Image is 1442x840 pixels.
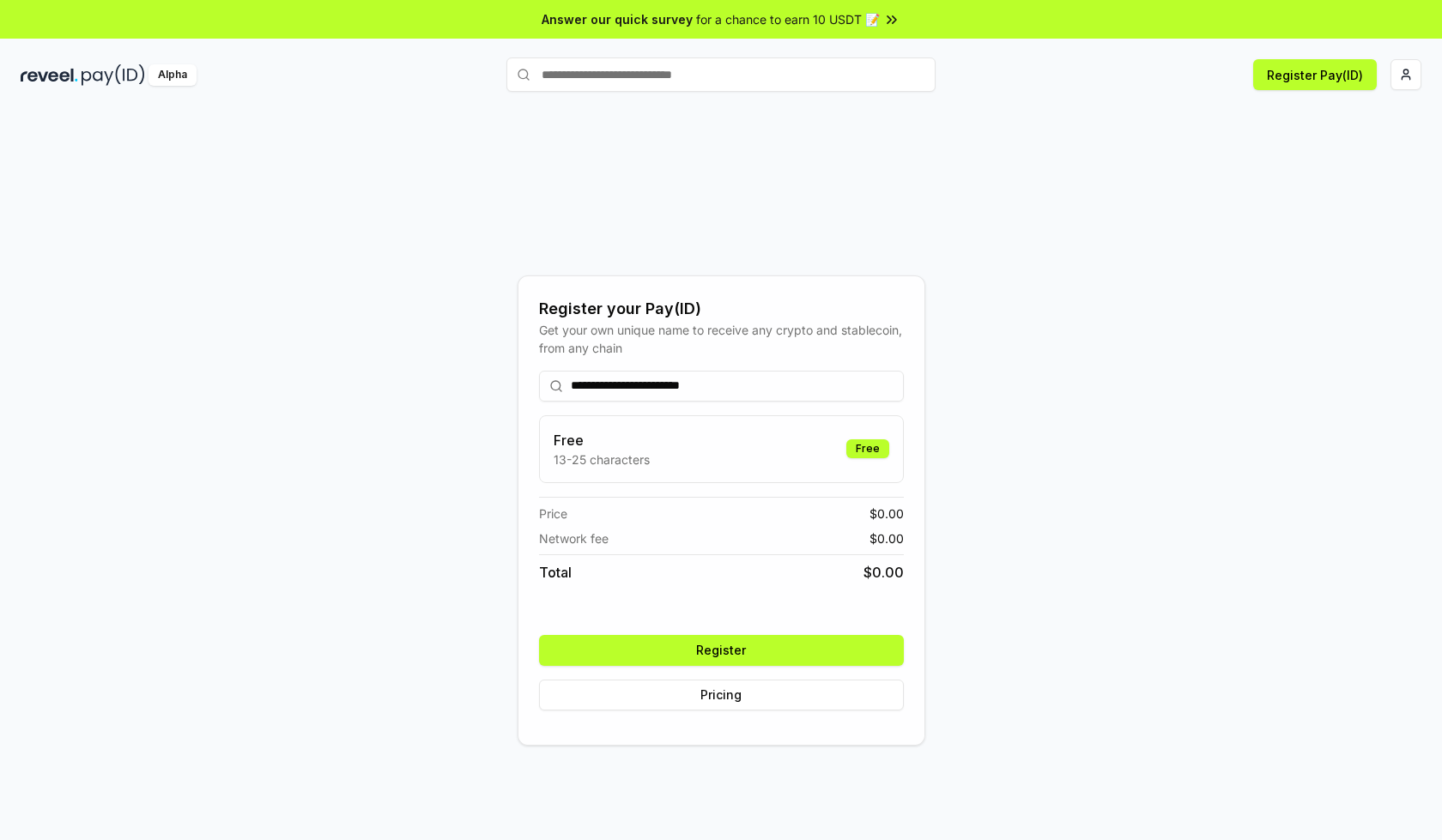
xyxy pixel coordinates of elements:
span: $ 0.00 [863,562,904,583]
span: Network fee [539,529,609,547]
span: Answer our quick survey [542,10,693,28]
span: $ 0.00 [869,505,904,523]
span: Total [539,562,572,583]
p: 13-25 characters [554,450,650,468]
button: Register Pay(ID) [1253,59,1377,90]
div: Alpha [148,64,197,86]
div: Get your own unique name to receive any crypto and stablecoin, from any chain [539,321,904,357]
div: Register your Pay(ID) [539,297,904,321]
button: Pricing [539,680,904,710]
span: $ 0.00 [869,529,904,547]
img: pay_id [82,64,145,86]
span: Price [539,505,567,523]
span: for a chance to earn 10 USDT 📝 [696,10,880,28]
div: Free [846,439,889,458]
h3: Free [554,430,650,450]
button: Register [539,635,904,666]
img: reveel_dark [21,64,78,86]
